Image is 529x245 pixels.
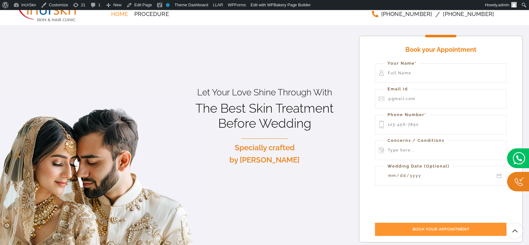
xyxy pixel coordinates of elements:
[368,8,435,20] a: [PHONE_NUMBER]
[507,172,529,192] img: Callc.png
[440,8,497,20] a: [PHONE_NUMBER]
[131,8,172,20] a: Procedure
[384,60,420,67] label: Your Name*
[359,36,523,242] form: Contact form
[375,44,506,57] h4: Book your Appointment
[507,148,529,168] img: bridal.png
[498,3,509,7] span: admin
[181,101,348,131] h1: The Best Skin Treatment Before Wedding
[111,11,128,17] span: Home
[375,223,506,236] input: Book your Appointment
[375,63,506,83] input: Full Name
[384,137,448,144] label: Concerns / Conditions
[375,89,506,109] input: @gmail.com
[134,11,169,17] span: Procedure
[108,8,131,20] a: Home
[375,141,506,160] input: Type here...
[381,11,432,17] span: [PHONE_NUMBER]
[507,223,523,239] a: Scroll To Top
[384,86,411,93] label: Email Id
[181,142,348,166] p: Specially crafted by [PERSON_NAME]
[375,192,470,216] iframe: reCAPTCHA
[181,87,348,98] p: Let Your Love Shine Through With
[443,11,494,17] span: [PHONE_NUMBER]
[166,3,170,7] div: No index
[384,163,453,170] label: Wedding Date (Optional)
[384,112,429,118] label: Phone Number*
[375,115,506,134] input: 123-456-7890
